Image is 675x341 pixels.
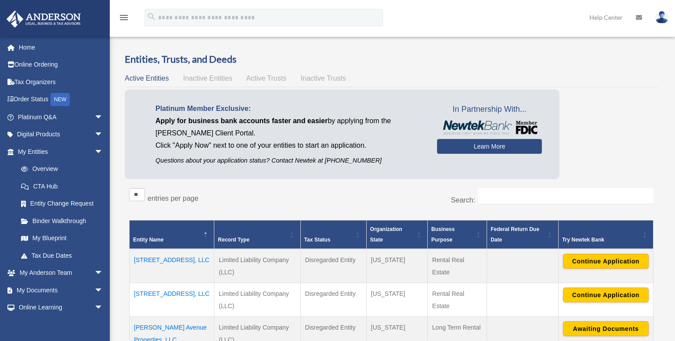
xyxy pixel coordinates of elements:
[147,12,156,21] i: search
[300,249,366,283] td: Disregarded Entity
[655,11,668,24] img: User Pic
[431,226,455,243] span: Business Purpose
[155,103,424,115] p: Platinum Member Exclusive:
[428,283,487,317] td: Rental Real Estate
[94,108,112,126] span: arrow_drop_down
[130,249,214,283] td: [STREET_ADDRESS], LLC
[119,15,129,23] a: menu
[214,220,300,249] th: Record Type: Activate to sort
[94,126,112,144] span: arrow_drop_down
[366,283,428,317] td: [US_STATE]
[441,121,538,135] img: NewtekBankLogoSM.png
[218,237,249,243] span: Record Type
[366,249,428,283] td: [US_STATE]
[183,75,232,82] span: Inactive Entities
[94,281,112,299] span: arrow_drop_down
[119,12,129,23] i: menu
[562,234,640,245] div: Try Newtek Bank
[6,39,116,56] a: Home
[6,126,116,143] a: Digital Productsarrow_drop_down
[133,237,163,243] span: Entity Name
[366,220,428,249] th: Organization State: Activate to sort
[437,139,542,154] a: Learn More
[155,115,424,139] p: by applying from the [PERSON_NAME] Client Portal.
[94,299,112,317] span: arrow_drop_down
[130,283,214,317] td: [STREET_ADDRESS], LLC
[214,283,300,317] td: Limited Liability Company (LLC)
[563,254,649,269] button: Continue Application
[370,226,402,243] span: Organization State
[12,178,112,195] a: CTA Hub
[487,220,559,249] th: Federal Return Due Date: Activate to sort
[451,196,475,204] label: Search:
[6,108,116,126] a: Platinum Q&Aarrow_drop_down
[491,226,539,243] span: Federal Return Due Date
[246,75,287,82] span: Active Trusts
[94,264,112,282] span: arrow_drop_down
[12,247,112,264] a: Tax Due Dates
[6,56,116,74] a: Online Ordering
[304,237,331,243] span: Tax Status
[155,155,424,166] p: Questions about your application status? Contact Newtek at [PHONE_NUMBER]
[6,73,116,91] a: Tax Organizers
[125,53,658,66] h3: Entities, Trusts, and Deeds
[6,91,116,109] a: Order StatusNEW
[6,264,116,282] a: My Anderson Teamarrow_drop_down
[12,195,112,213] a: Entity Change Request
[563,321,649,336] button: Awaiting Documents
[148,195,199,202] label: entries per page
[437,103,542,117] span: In Partnership With...
[214,249,300,283] td: Limited Liability Company (LLC)
[4,11,83,28] img: Anderson Advisors Platinum Portal
[558,220,653,249] th: Try Newtek Bank : Activate to sort
[51,93,70,106] div: NEW
[300,220,366,249] th: Tax Status: Activate to sort
[12,160,108,178] a: Overview
[94,143,112,161] span: arrow_drop_down
[12,212,112,230] a: Binder Walkthrough
[428,249,487,283] td: Rental Real Estate
[155,117,328,124] span: Apply for business bank accounts faster and easier
[6,281,116,299] a: My Documentsarrow_drop_down
[6,299,116,316] a: Online Learningarrow_drop_down
[428,220,487,249] th: Business Purpose: Activate to sort
[6,143,112,160] a: My Entitiesarrow_drop_down
[155,139,424,152] p: Click "Apply Now" next to one of your entities to start an application.
[300,283,366,317] td: Disregarded Entity
[563,288,649,302] button: Continue Application
[130,220,214,249] th: Entity Name: Activate to invert sorting
[12,230,112,247] a: My Blueprint
[301,75,346,82] span: Inactive Trusts
[125,75,169,82] span: Active Entities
